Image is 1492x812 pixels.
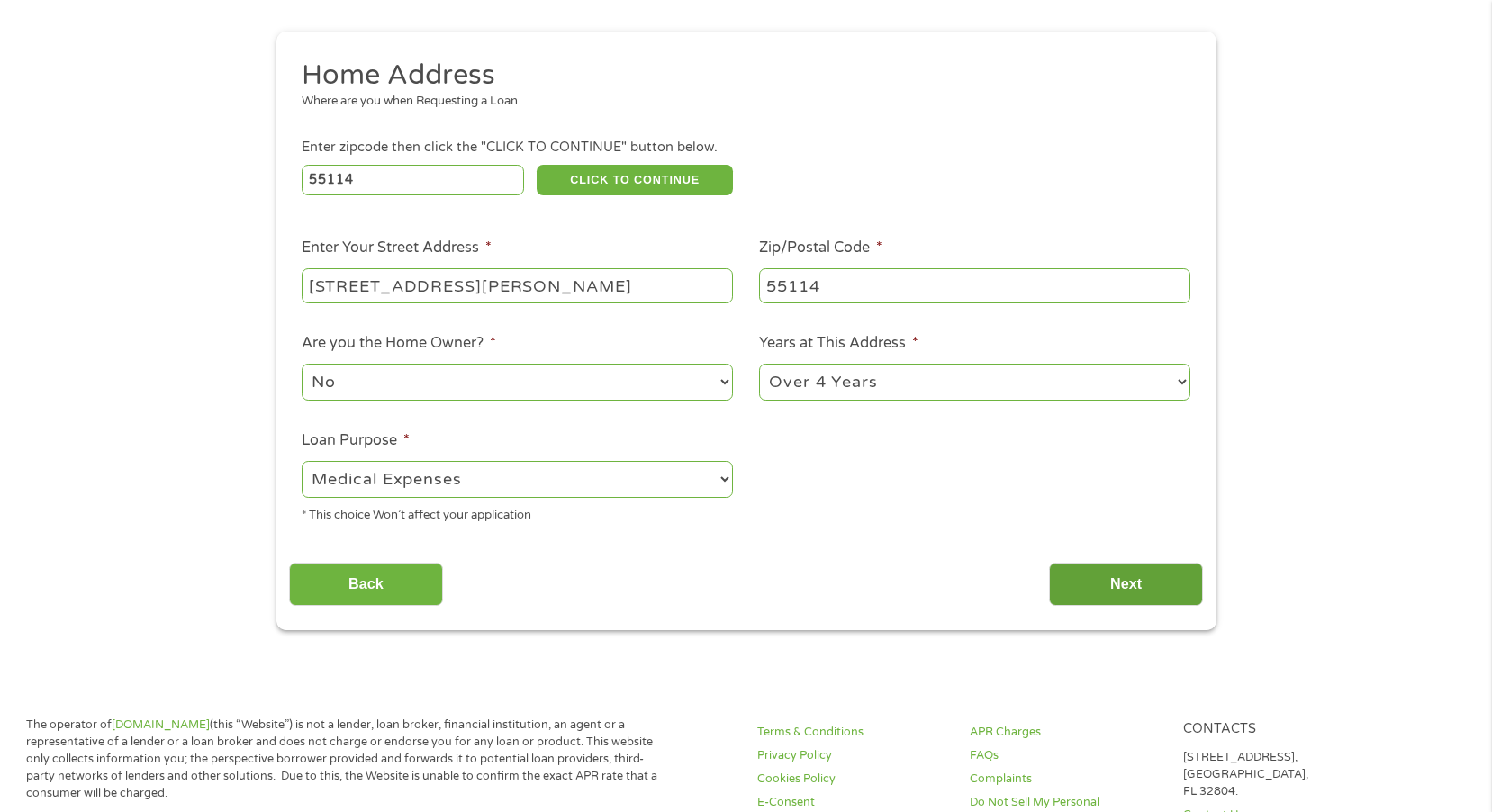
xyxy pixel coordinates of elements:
input: Next [1049,563,1203,607]
label: Enter Your Street Address [302,239,492,257]
div: Enter zipcode then click the "CLICK TO CONTINUE" button below. [302,138,1189,158]
input: Back [289,563,443,607]
label: Loan Purpose [302,431,410,450]
a: FAQs [970,747,1161,764]
a: [DOMAIN_NAME] [112,717,210,732]
a: Terms & Conditions [757,724,948,741]
a: APR Charges [970,724,1161,741]
h4: Contacts [1183,721,1374,738]
a: Cookies Policy [757,771,948,788]
div: Where are you when Requesting a Loan. [302,93,1177,111]
a: Privacy Policy [757,747,948,764]
p: [STREET_ADDRESS], [GEOGRAPHIC_DATA], FL 32804. [1183,749,1374,800]
label: Years at This Address [759,334,918,353]
label: Zip/Postal Code [759,239,882,257]
a: Complaints [970,771,1161,788]
label: Are you the Home Owner? [302,334,496,353]
input: Enter Zipcode (e.g 01510) [302,165,524,195]
a: E-Consent [757,794,948,811]
p: The operator of (this “Website”) is not a lender, loan broker, financial institution, an agent or... [26,717,665,801]
h2: Home Address [302,58,1177,94]
div: * This choice Won’t affect your application [302,501,733,525]
input: 1 Main Street [302,268,733,302]
button: CLICK TO CONTINUE [537,165,733,195]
